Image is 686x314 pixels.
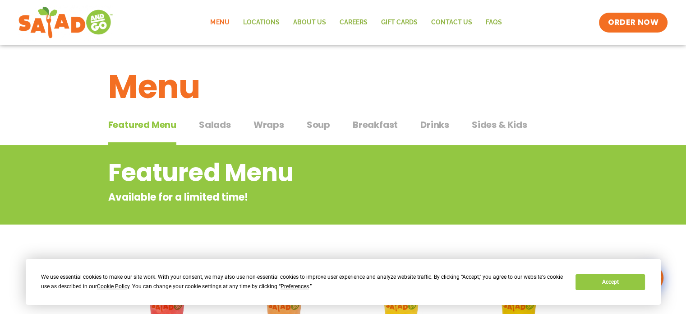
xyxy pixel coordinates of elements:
[18,5,113,41] img: new-SAG-logo-768×292
[599,13,668,33] a: ORDER NOW
[108,62,578,111] h1: Menu
[108,115,578,145] div: Tabbed content
[108,155,506,191] h2: Featured Menu
[26,259,661,305] div: Cookie Consent Prompt
[353,118,398,131] span: Breakfast
[203,12,508,33] nav: Menu
[108,118,176,131] span: Featured Menu
[41,272,565,291] div: We use essential cookies to make our site work. With your consent, we may also use non-essential ...
[472,118,527,131] span: Sides & Kids
[97,283,129,290] span: Cookie Policy
[203,12,236,33] a: Menu
[479,12,508,33] a: FAQs
[576,274,645,290] button: Accept
[332,12,374,33] a: Careers
[608,17,658,28] span: ORDER NOW
[199,118,231,131] span: Salads
[424,12,479,33] a: Contact Us
[374,12,424,33] a: GIFT CARDS
[108,190,506,205] p: Available for a limited time!
[286,12,332,33] a: About Us
[253,118,284,131] span: Wraps
[307,118,330,131] span: Soup
[281,283,309,290] span: Preferences
[420,118,449,131] span: Drinks
[236,12,286,33] a: Locations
